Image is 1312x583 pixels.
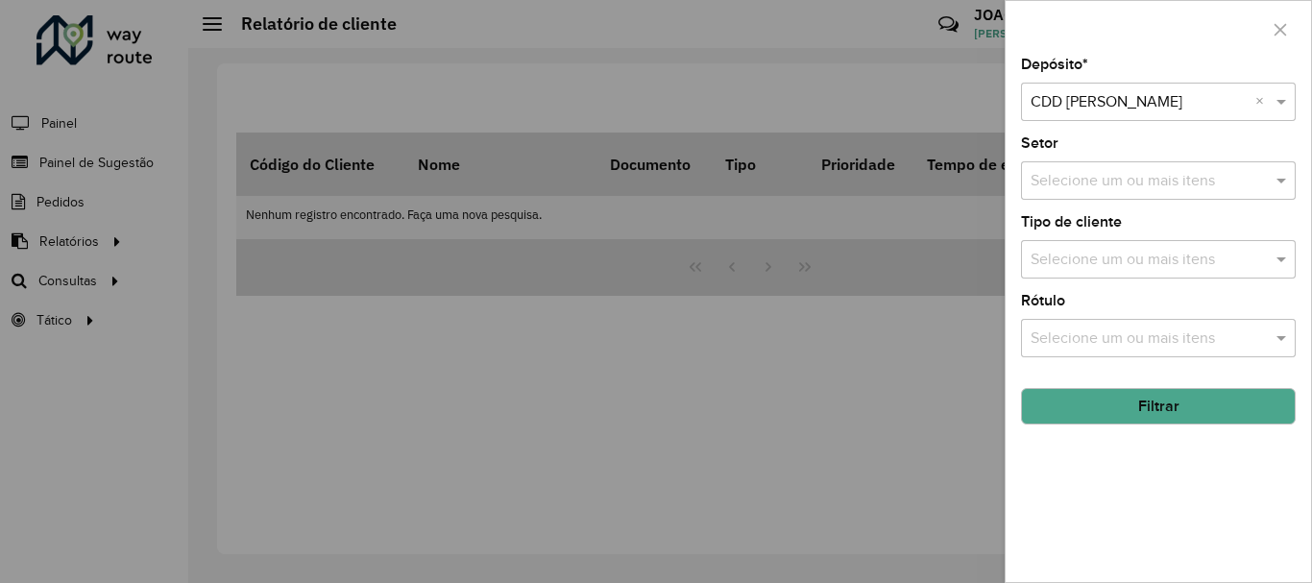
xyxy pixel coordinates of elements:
[1021,388,1296,425] button: Filtrar
[1021,210,1122,233] label: Tipo de cliente
[1021,132,1058,155] label: Setor
[1021,289,1065,312] label: Rótulo
[1021,53,1088,76] label: Depósito
[1255,90,1272,113] span: Clear all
